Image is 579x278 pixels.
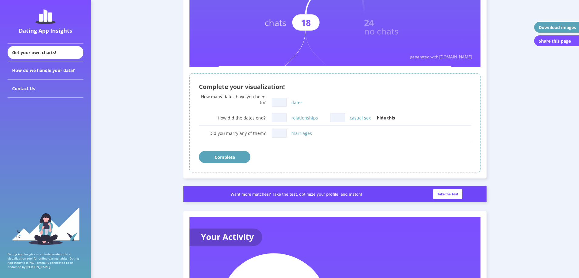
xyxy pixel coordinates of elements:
[410,54,472,60] text: generated with [DOMAIN_NAME]
[534,35,579,47] button: Share this page
[199,151,250,163] button: Complete
[301,17,311,28] text: 18
[534,21,579,33] button: Download images
[199,115,266,121] div: How did the dates end?
[199,130,266,136] div: Did you marry any of them?
[183,186,487,202] img: roast_slim_banner.a2e79667.png
[199,83,471,91] div: Complete your visualization!
[539,38,571,44] div: Share this page
[8,46,83,59] div: Get your own charts!
[8,80,83,98] div: Contact Us
[9,27,82,34] div: Dating App Insights
[350,115,371,121] label: casual sex
[364,25,399,37] text: no chats
[364,17,374,28] text: 24
[539,25,576,30] div: Download images
[291,130,312,136] label: marriages
[8,61,83,80] div: How do we handle your data?
[291,100,303,105] label: dates
[35,9,55,24] img: dating-app-insights-logo.5abe6921.svg
[377,115,395,121] span: hide this
[12,207,80,245] img: sidebar_girl.91b9467e.svg
[201,231,254,242] text: Your Activity
[291,115,318,121] label: relationships
[8,252,83,269] p: Dating App Insights is an independent data visualization tool for online dating habits. Dating Ap...
[265,17,286,28] text: chats
[199,94,266,105] div: How many dates have you been to?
